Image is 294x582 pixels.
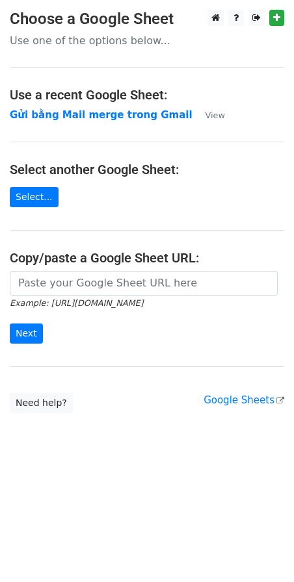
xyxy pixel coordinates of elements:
[10,250,284,266] h4: Copy/paste a Google Sheet URL:
[10,34,284,47] p: Use one of the options below...
[204,394,284,406] a: Google Sheets
[10,271,278,296] input: Paste your Google Sheet URL here
[206,110,225,120] small: View
[10,10,284,29] h3: Choose a Google Sheet
[10,162,284,177] h4: Select another Google Sheet:
[10,323,43,344] input: Next
[10,393,73,413] a: Need help?
[10,187,59,207] a: Select...
[10,298,143,308] small: Example: [URL][DOMAIN_NAME]
[10,109,193,121] a: Gửi bằng Mail merge trong Gmail
[193,109,225,121] a: View
[10,87,284,103] h4: Use a recent Google Sheet:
